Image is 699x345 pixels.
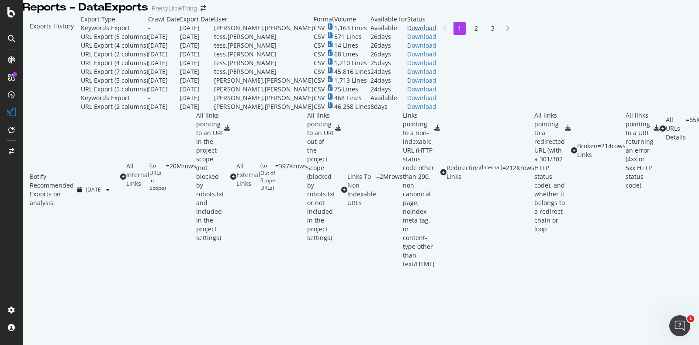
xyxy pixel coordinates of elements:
div: Links To Non-Indexable URLs [347,172,376,207]
td: tess.[PERSON_NAME] [214,59,314,67]
div: csv-export [434,125,440,131]
iframe: Intercom live chat [669,315,690,336]
div: URL Export (2 columns) [81,102,148,111]
div: All links pointing to an URL in the project scope (not blocked by robots.txt and included in the ... [196,111,224,242]
td: 45,816 Lines [334,67,370,76]
td: Export Date [180,15,214,24]
div: = 2M rows [376,172,403,207]
a: Download [407,102,436,111]
div: All links pointing to a redirected URL (with a 301/302 HTTP status code), and whether it belongs ... [534,111,565,233]
div: URL Export (5 columns) [81,85,148,94]
td: [DATE] [180,76,214,85]
div: Redirection Links [446,164,480,181]
a: Download [407,85,436,94]
li: 2 [470,22,482,35]
td: - [148,24,180,32]
div: = 212K rows [502,164,534,181]
div: All Internal Links [126,162,149,192]
td: 1,163 Lines [334,24,370,32]
td: 24 days [370,85,407,94]
div: All links pointing to a URL returning an error (4xx or 5xx HTTP status code) [626,111,654,190]
td: [DATE] [180,94,214,102]
td: [PERSON_NAME].[PERSON_NAME] [214,94,314,102]
div: All links pointing to an URL out of the project scope (blocked by robots.txt or not included in t... [307,111,335,242]
td: Crawl Date [148,15,180,24]
div: CSV [314,94,325,102]
div: = 214 rows [598,142,626,159]
button: [DATE] [74,183,113,197]
td: [DATE] [180,67,214,76]
div: = 20M rows [166,162,196,192]
a: Download [407,67,436,76]
td: Export Type [81,15,148,24]
div: URL Export (5 columns) [81,76,148,85]
div: CSV [314,32,325,41]
td: tess.[PERSON_NAME] [214,41,314,50]
div: arrow-right-arrow-left [201,5,206,11]
span: 1 [687,315,694,322]
div: Keywords Export [81,24,130,32]
td: 14 Lines [334,41,370,50]
td: [PERSON_NAME].[PERSON_NAME] [214,85,314,94]
td: [DATE] [180,85,214,94]
div: CSV [314,50,325,59]
div: csv-export [224,125,230,131]
div: CSV [314,24,325,32]
td: tess.[PERSON_NAME] [214,67,314,76]
td: 571 Lines [334,32,370,41]
td: [PERSON_NAME].[PERSON_NAME] [214,24,314,32]
td: 24 days [370,67,407,76]
td: - [148,94,180,102]
td: [DATE] [180,41,214,50]
div: = 397K rows [275,162,307,192]
td: [DATE] [180,59,214,67]
div: ( to Out of Scope URLs ) [260,162,275,192]
a: Download [407,41,436,50]
td: [DATE] [180,50,214,59]
td: [DATE] [180,32,214,41]
td: [DATE] [148,50,180,59]
td: [DATE] [148,32,180,41]
div: Broken Links [577,142,598,159]
td: 46,268 Lines [334,102,370,111]
td: 468 Lines [334,94,370,102]
td: [DATE] [148,76,180,85]
div: ( to URLs in Scope ) [149,162,166,192]
a: Download [407,50,436,59]
div: csv-export [565,125,571,131]
td: tess.[PERSON_NAME] [214,32,314,41]
td: User [214,15,314,24]
div: Exports History [30,22,74,104]
td: [DATE] [180,24,214,32]
td: 68 Lines [334,50,370,59]
td: [PERSON_NAME].[PERSON_NAME] [214,102,314,111]
a: Download [407,94,436,102]
div: PrettyLittleThing [152,4,197,13]
td: 26 days [370,32,407,41]
td: Available for [370,15,407,24]
td: 25 days [370,59,407,67]
div: Available [370,24,407,32]
div: CSV [314,59,325,67]
td: Volume [334,15,370,24]
a: Download [407,59,436,67]
div: All URLs Details [666,115,686,142]
div: Available [370,94,407,102]
td: Format [314,15,334,24]
div: URL Export (5 columns) [81,32,148,41]
td: 26 days [370,41,407,50]
div: Download [407,32,436,41]
div: CSV [314,76,325,85]
td: [DATE] [148,102,180,111]
div: URL Export (2 columns) [81,50,148,59]
div: CSV [314,102,325,111]
div: Download [407,24,436,32]
div: CSV [314,41,325,50]
td: 1,713 Lines [334,76,370,85]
